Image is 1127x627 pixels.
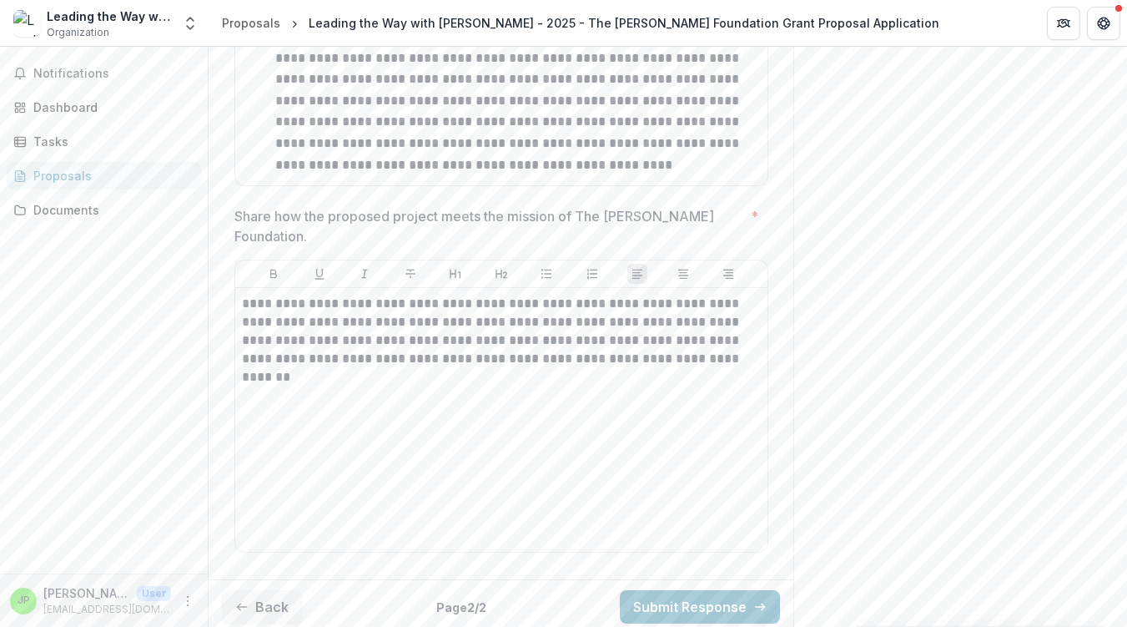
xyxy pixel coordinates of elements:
[234,206,744,246] p: Share how the proposed project meets the mission of The [PERSON_NAME] Foundation.
[33,99,188,116] div: Dashboard
[627,264,647,284] button: Align Left
[536,264,556,284] button: Bullet List
[491,264,511,284] button: Heading 2
[137,586,171,601] p: User
[179,7,202,40] button: Open entity switcher
[620,590,780,624] button: Submit Response
[7,196,201,224] a: Documents
[355,264,375,284] button: Italicize
[400,264,420,284] button: Strike
[33,133,188,150] div: Tasks
[47,25,109,40] span: Organization
[47,8,172,25] div: Leading the Way with [PERSON_NAME]
[309,14,939,32] div: Leading the Way with [PERSON_NAME] - 2025 - The [PERSON_NAME] Foundation Grant Proposal Application
[222,590,302,624] button: Back
[222,14,280,32] div: Proposals
[7,94,201,121] a: Dashboard
[33,201,188,219] div: Documents
[7,60,201,87] button: Notifications
[13,10,40,37] img: Leading the Way with Dr. Youssef
[33,167,188,185] div: Proposals
[18,595,30,606] div: Jamie Pennington
[673,264,693,284] button: Align Center
[309,264,330,284] button: Underline
[215,11,946,35] nav: breadcrumb
[43,584,130,602] p: [PERSON_NAME]
[33,67,194,81] span: Notifications
[215,11,287,35] a: Proposals
[43,602,171,617] p: [EMAIL_ADDRESS][DOMAIN_NAME]
[445,264,465,284] button: Heading 1
[718,264,738,284] button: Align Right
[1087,7,1120,40] button: Get Help
[436,599,486,616] p: Page 2 / 2
[582,264,602,284] button: Ordered List
[7,128,201,155] a: Tasks
[1047,7,1080,40] button: Partners
[264,264,284,284] button: Bold
[178,591,198,611] button: More
[7,162,201,190] a: Proposals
